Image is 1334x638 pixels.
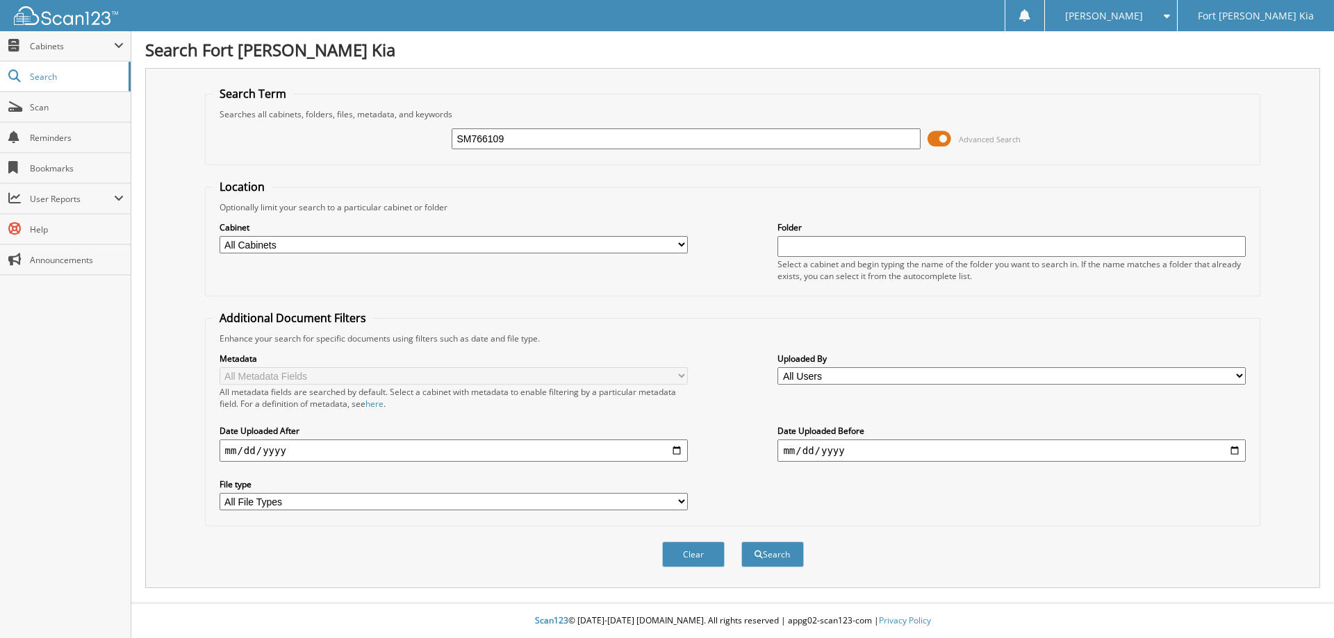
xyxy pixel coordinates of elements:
label: Folder [777,221,1246,233]
legend: Search Term [213,86,293,101]
input: start [220,439,688,462]
span: [PERSON_NAME] [1065,12,1143,20]
img: scan123-logo-white.svg [14,6,118,25]
button: Clear [662,542,725,567]
label: Date Uploaded After [220,425,688,437]
span: Advanced Search [959,134,1021,144]
label: Metadata [220,353,688,364]
span: Announcements [30,254,124,266]
span: Scan123 [535,614,568,626]
label: Date Uploaded Before [777,425,1246,437]
span: Bookmarks [30,162,124,174]
div: Searches all cabinets, folders, files, metadata, and keywords [213,108,1253,120]
label: Uploaded By [777,353,1246,364]
span: Fort [PERSON_NAME] Kia [1198,12,1314,20]
legend: Additional Document Filters [213,310,373,326]
span: Help [30,224,124,235]
span: Scan [30,101,124,113]
legend: Location [213,179,272,194]
a: Privacy Policy [879,614,931,626]
h1: Search Fort [PERSON_NAME] Kia [145,38,1320,61]
button: Search [741,542,804,567]
span: Search [30,71,122,83]
a: here [365,398,384,410]
div: Enhance your search for specific documents using filters such as date and file type. [213,333,1253,344]
label: File type [220,478,688,490]
span: Cabinets [30,40,114,52]
div: All metadata fields are searched by default. Select a cabinet with metadata to enable filtering b... [220,386,688,410]
span: User Reports [30,193,114,205]
div: Optionally limit your search to a particular cabinet or folder [213,201,1253,213]
div: Select a cabinet and begin typing the name of the folder you want to search in. If the name match... [777,258,1246,282]
input: end [777,439,1246,462]
span: Reminders [30,132,124,144]
div: © [DATE]-[DATE] [DOMAIN_NAME]. All rights reserved | appg02-scan123-com | [131,604,1334,638]
label: Cabinet [220,221,688,233]
iframe: Chat Widget [1265,571,1334,638]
